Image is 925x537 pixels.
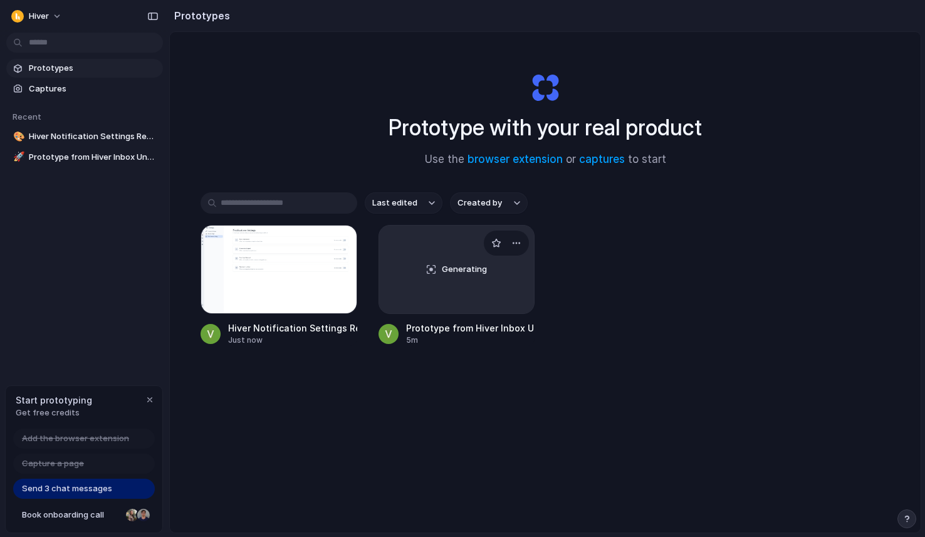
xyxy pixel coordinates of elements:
[169,8,230,23] h2: Prototypes
[228,321,357,335] div: Hiver Notification Settings Redesign
[6,127,163,146] a: 🎨Hiver Notification Settings Redesign
[22,432,129,445] span: Add the browser extension
[425,152,666,168] span: Use the or to start
[29,151,158,164] span: Prototype from Hiver Inbox Unassigned
[365,192,442,214] button: Last edited
[11,151,24,164] button: 🚀
[13,150,22,164] div: 🚀
[372,197,417,209] span: Last edited
[22,457,84,470] span: Capture a page
[6,59,163,78] a: Prototypes
[16,407,92,419] span: Get free credits
[228,335,357,346] div: Just now
[29,10,49,23] span: Hiver
[13,505,155,525] a: Book onboarding call
[13,130,22,144] div: 🎨
[16,394,92,407] span: Start prototyping
[29,130,158,143] span: Hiver Notification Settings Redesign
[11,130,24,143] button: 🎨
[389,111,702,144] h1: Prototype with your real product
[450,192,528,214] button: Created by
[22,482,112,495] span: Send 3 chat messages
[379,225,535,346] a: GeneratingPrototype from Hiver Inbox Unassigned5m
[442,263,487,276] span: Generating
[201,225,357,346] a: Hiver Notification Settings RedesignHiver Notification Settings RedesignJust now
[6,148,163,167] a: 🚀Prototype from Hiver Inbox Unassigned
[13,112,41,122] span: Recent
[457,197,502,209] span: Created by
[406,321,535,335] div: Prototype from Hiver Inbox Unassigned
[136,508,151,523] div: Christian Iacullo
[579,153,625,165] a: captures
[125,508,140,523] div: Nicole Kubica
[468,153,563,165] a: browser extension
[29,83,158,95] span: Captures
[6,6,68,26] button: Hiver
[6,80,163,98] a: Captures
[29,62,158,75] span: Prototypes
[22,509,121,521] span: Book onboarding call
[406,335,535,346] div: 5m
